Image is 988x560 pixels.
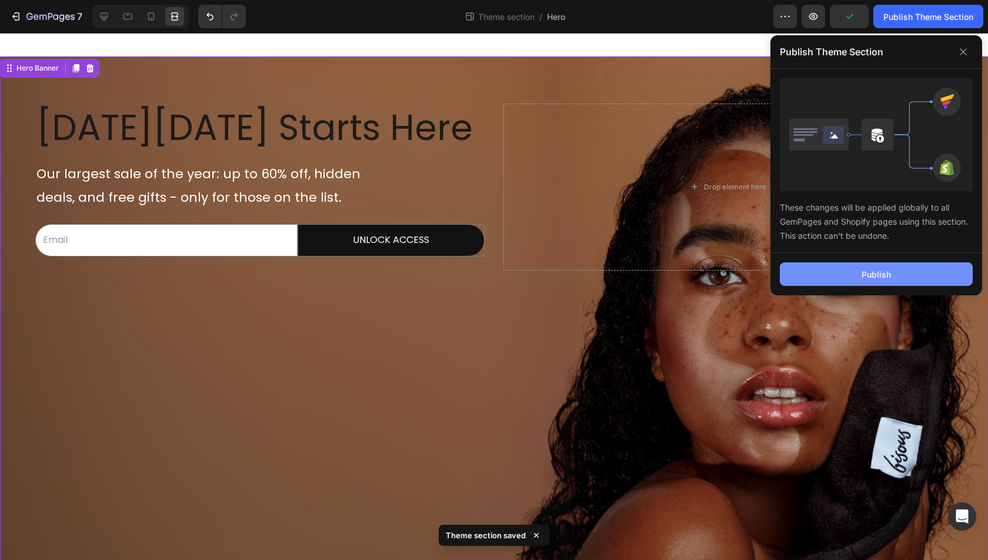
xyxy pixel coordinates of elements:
div: Drop element here [704,149,766,159]
span: / [539,11,542,23]
div: These changes will be applied globally to all GemPages and Shopify pages using this section. This... [780,191,973,243]
input: Email [35,191,298,224]
div: UNLOCK ACCESS [353,199,429,216]
div: Hero Banner [14,30,61,41]
span: Our largest sale of the year: up to 60% off, hidden [36,132,361,150]
span: [DATE][DATE] Starts Here [36,70,473,119]
button: Publish Theme Section [873,5,983,28]
div: Open Intercom Messenger [948,502,976,531]
div: Undo/Redo [198,5,246,28]
button: 7 [5,5,88,28]
p: 7 [77,9,82,24]
div: Publish [862,268,891,281]
p: Theme section saved [446,529,526,541]
div: Publish Theme Section [883,11,973,23]
span: Hero [547,11,565,23]
p: Publish Theme Section [780,45,883,59]
span: Theme section [476,11,537,23]
span: deals, and free gifts - only for those on the list. [36,155,342,174]
button: Publish [780,262,973,286]
button: UNLOCK ACCESS [298,192,484,223]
